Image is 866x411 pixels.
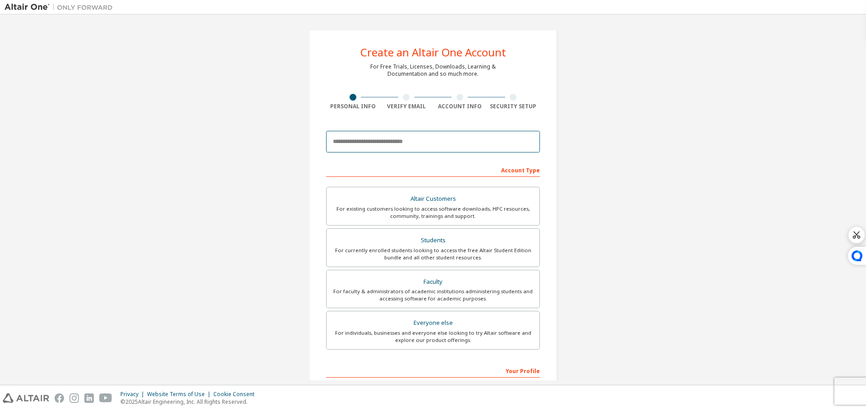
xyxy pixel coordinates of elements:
[326,363,540,378] div: Your Profile
[326,162,540,177] div: Account Type
[332,234,534,247] div: Students
[370,63,496,78] div: For Free Trials, Licenses, Downloads, Learning & Documentation and so much more.
[433,103,487,110] div: Account Info
[380,103,433,110] div: Verify Email
[332,317,534,329] div: Everyone else
[332,205,534,220] div: For existing customers looking to access software downloads, HPC resources, community, trainings ...
[55,393,64,403] img: facebook.svg
[332,193,534,205] div: Altair Customers
[326,103,380,110] div: Personal Info
[120,391,147,398] div: Privacy
[332,247,534,261] div: For currently enrolled students looking to access the free Altair Student Edition bundle and all ...
[99,393,112,403] img: youtube.svg
[332,276,534,288] div: Faculty
[360,47,506,58] div: Create an Altair One Account
[84,393,94,403] img: linkedin.svg
[487,103,540,110] div: Security Setup
[5,3,117,12] img: Altair One
[147,391,213,398] div: Website Terms of Use
[332,288,534,302] div: For faculty & administrators of academic institutions administering students and accessing softwa...
[120,398,260,406] p: © 2025 Altair Engineering, Inc. All Rights Reserved.
[69,393,79,403] img: instagram.svg
[3,393,49,403] img: altair_logo.svg
[213,391,260,398] div: Cookie Consent
[332,329,534,344] div: For individuals, businesses and everyone else looking to try Altair software and explore our prod...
